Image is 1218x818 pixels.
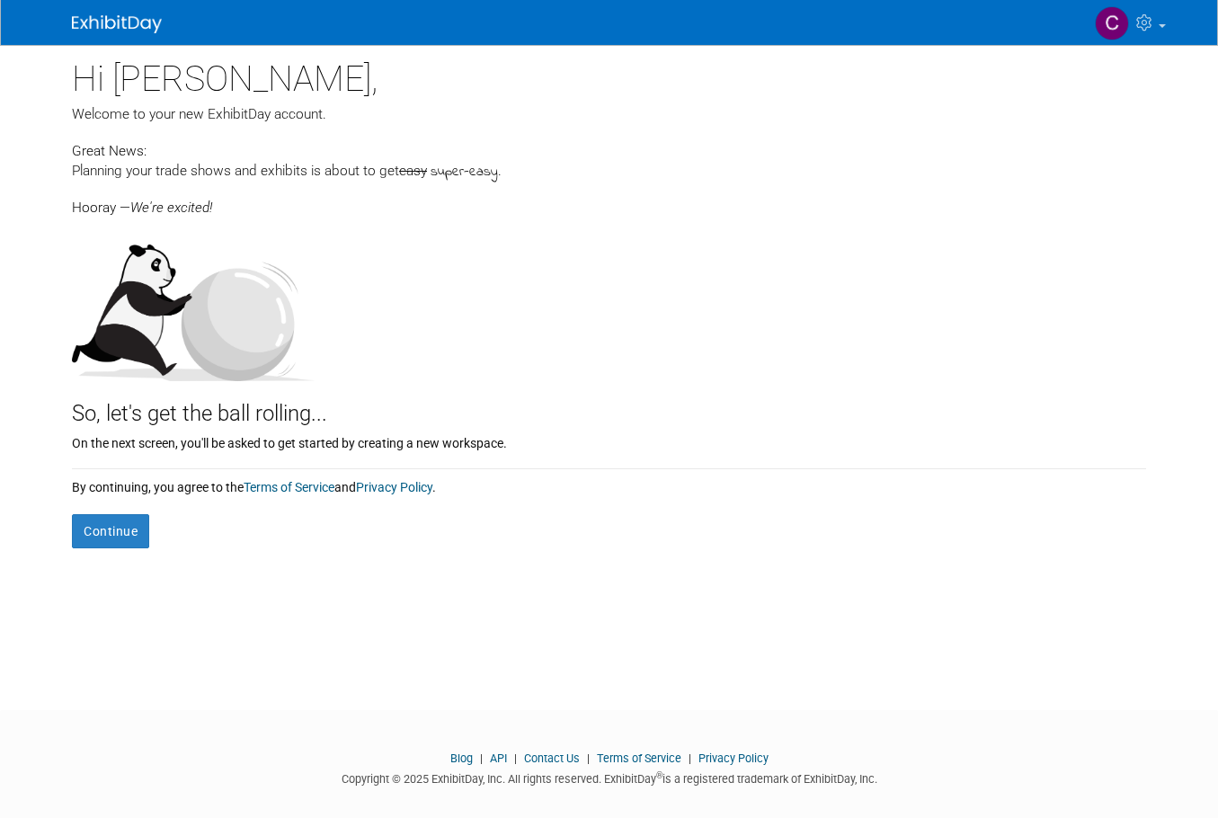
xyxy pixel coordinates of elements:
span: | [684,751,696,765]
a: Terms of Service [597,751,681,765]
div: Welcome to your new ExhibitDay account. [72,104,1146,124]
a: Contact Us [524,751,580,765]
span: We're excited! [130,200,212,216]
div: On the next screen, you'll be asked to get started by creating a new workspace. [72,430,1146,452]
button: Continue [72,514,149,548]
a: API [490,751,507,765]
img: christopher peler [1095,6,1129,40]
span: | [476,751,487,765]
span: super-easy [431,162,498,182]
img: ExhibitDay [72,15,162,33]
div: Planning your trade shows and exhibits is about to get . [72,161,1146,182]
a: Blog [450,751,473,765]
div: Hi [PERSON_NAME], [72,45,1146,104]
div: By continuing, you agree to the and . [72,469,1146,496]
div: So, let's get the ball rolling... [72,381,1146,430]
span: | [582,751,594,765]
sup: ® [656,770,662,780]
div: Hooray — [72,182,1146,218]
span: | [510,751,521,765]
a: Privacy Policy [698,751,769,765]
div: Great News: [72,140,1146,161]
img: Let's get the ball rolling [72,227,315,381]
a: Privacy Policy [356,480,432,494]
a: Terms of Service [244,480,334,494]
span: easy [399,163,427,179]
